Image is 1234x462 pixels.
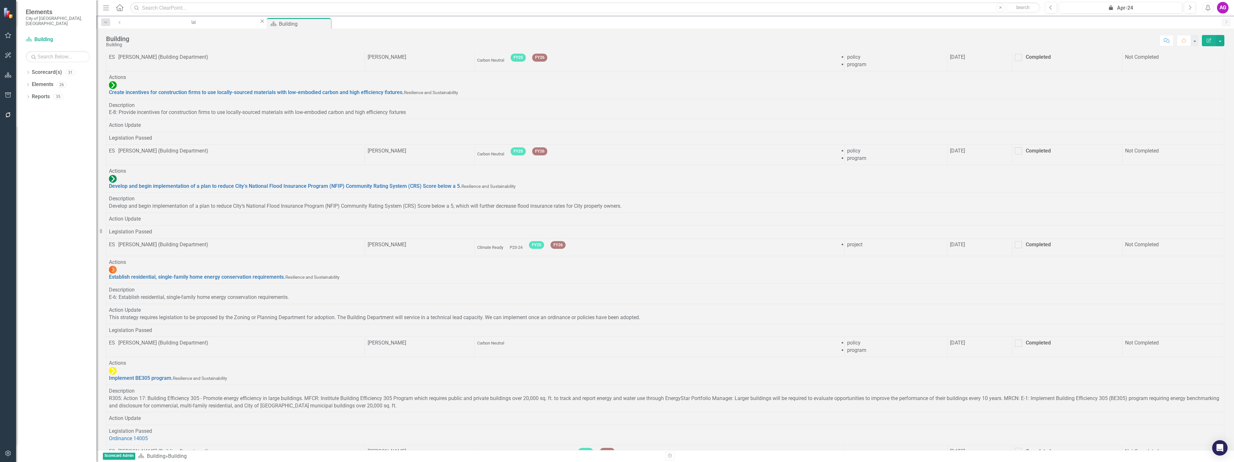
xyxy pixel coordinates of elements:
div: 31 [65,70,76,75]
td: Double-Click to Edit [106,425,1224,445]
td: Double-Click to Edit [1012,144,1122,165]
span: Climate Ready [477,245,503,250]
span: FY25 [578,448,593,456]
div: » [138,453,660,460]
div: Buildings participating in water and energy benchmarking (number) [132,24,253,32]
span: [DATE] [950,148,965,154]
div: Action Update [109,415,1221,422]
span: [PERSON_NAME] [368,148,406,154]
a: Scorecard(s) [32,69,62,76]
div: Description [109,102,1221,109]
div: Completed [1026,147,1051,155]
div: Not Completed [1125,241,1221,248]
div: ES [109,448,115,455]
span: FY25 [511,54,526,62]
span: E-6: Establish residential, single-family home energy conservation requirements. [109,294,289,300]
a: Building [147,453,165,459]
div: Actions [109,168,1221,175]
a: Elements [32,81,53,88]
td: Double-Click to Edit [845,144,947,165]
span: [PERSON_NAME] [368,448,406,454]
div: AG [1217,2,1229,13]
input: Search ClearPoint... [130,2,1040,13]
span: [PERSON_NAME] [368,241,406,248]
span: FY26 [532,147,547,155]
a: Implement BE305 program. [109,375,173,381]
span: [DATE] [950,340,965,346]
span: FY25 [511,147,526,155]
div: Actions [109,74,1221,81]
div: [PERSON_NAME] (Building Department) [118,147,208,155]
div: Completed [1026,339,1051,347]
span: Resilience and Sustainability [461,184,515,189]
td: Double-Click to Edit [1122,337,1224,357]
div: Building [279,20,329,28]
td: Double-Click to Edit [106,51,365,71]
a: Establish residential, single-family home energy conservation requirements. [109,274,285,280]
div: [PERSON_NAME] (Building Department) [118,241,208,248]
td: Double-Click to Edit [474,337,844,357]
small: City of [GEOGRAPHIC_DATA], [GEOGRAPHIC_DATA] [26,16,90,26]
img: In Development [109,81,117,89]
div: Description [109,195,1221,203]
div: Apr-24 [1061,4,1180,12]
div: Not Completed [1125,339,1221,347]
td: Double-Click to Edit [106,337,365,357]
td: Double-Click to Edit [845,337,947,357]
div: Completed [1026,54,1051,61]
td: Double-Click to Edit [106,324,1224,337]
span: Carbon Neutral [477,58,504,63]
div: Open Intercom Messenger [1212,440,1228,456]
td: Double-Click to Edit [1122,144,1224,165]
span: program [847,448,866,454]
span: P23-24 [510,245,523,250]
td: Double-Click to Edit [106,238,365,256]
span: Elements [26,8,90,16]
span: [PERSON_NAME] [368,54,406,60]
span: program [847,61,866,67]
span: FY26 [600,448,615,456]
div: 35 [53,94,63,100]
button: Apr-24 [1059,2,1182,13]
td: Double-Click to Edit [1012,337,1122,357]
span: policy [847,54,861,60]
td: Double-Click to Edit [365,144,475,165]
td: Double-Click to Edit [106,132,1224,145]
div: ES [109,241,115,248]
div: 26 [57,82,67,87]
td: Double-Click to Edit [365,238,475,256]
span: E-8: Provide incentives for construction firms to use locally-sourced materials with low-embodied... [109,109,406,115]
span: program [847,347,866,353]
span: Resilience and Sustainability [404,90,458,95]
td: Double-Click to Edit [947,144,1012,165]
div: ES [109,147,115,155]
span: project [847,241,863,248]
span: [DATE] [950,448,965,454]
td: Double-Click to Edit [1012,51,1122,71]
td: Double-Click to Edit [947,337,1012,357]
div: Action Update [109,215,1221,223]
div: Building [106,42,129,47]
div: Legislation Passed [109,428,1221,435]
td: Double-Click to Edit [1122,238,1224,256]
td: Double-Click to Edit [845,51,947,71]
span: Carbon Neutral [477,152,504,156]
a: Create incentives for construction firms to use locally-sourced materials with low-embodied carbo... [109,89,404,95]
span: Scorecard Admin [103,453,135,460]
span: program [847,155,866,161]
img: ClearPoint Strategy [3,7,15,19]
td: Double-Click to Edit [1012,238,1122,256]
div: Not Completed [1125,54,1221,61]
div: ES [109,54,115,61]
td: Double-Click to Edit [365,337,475,357]
span: [DATE] [950,54,965,60]
div: Description [109,286,1221,294]
a: Reports [32,93,50,100]
div: ES [109,339,115,347]
div: Action Update [109,122,1221,129]
p: This strategy requires legislation to be proposed by the Zoning or Planning Department for adopti... [109,314,1221,321]
span: R305: Action 17: Building Efficiency 305 - Promote energy efficiency in large buildings. MFCR: In... [109,395,1219,409]
span: FY25 [529,241,544,249]
span: policy [847,148,861,154]
div: Actions [109,259,1221,266]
